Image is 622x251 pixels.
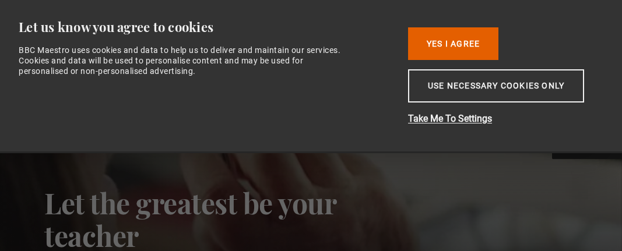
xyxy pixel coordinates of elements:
div: Let us know you agree to cookies [19,19,390,36]
div: BBC Maestro uses cookies and data to help us to deliver and maintain our services. Cookies and da... [19,45,353,77]
button: Use necessary cookies only [408,69,584,102]
button: Take Me To Settings [408,112,595,126]
button: Yes I Agree [408,27,498,60]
